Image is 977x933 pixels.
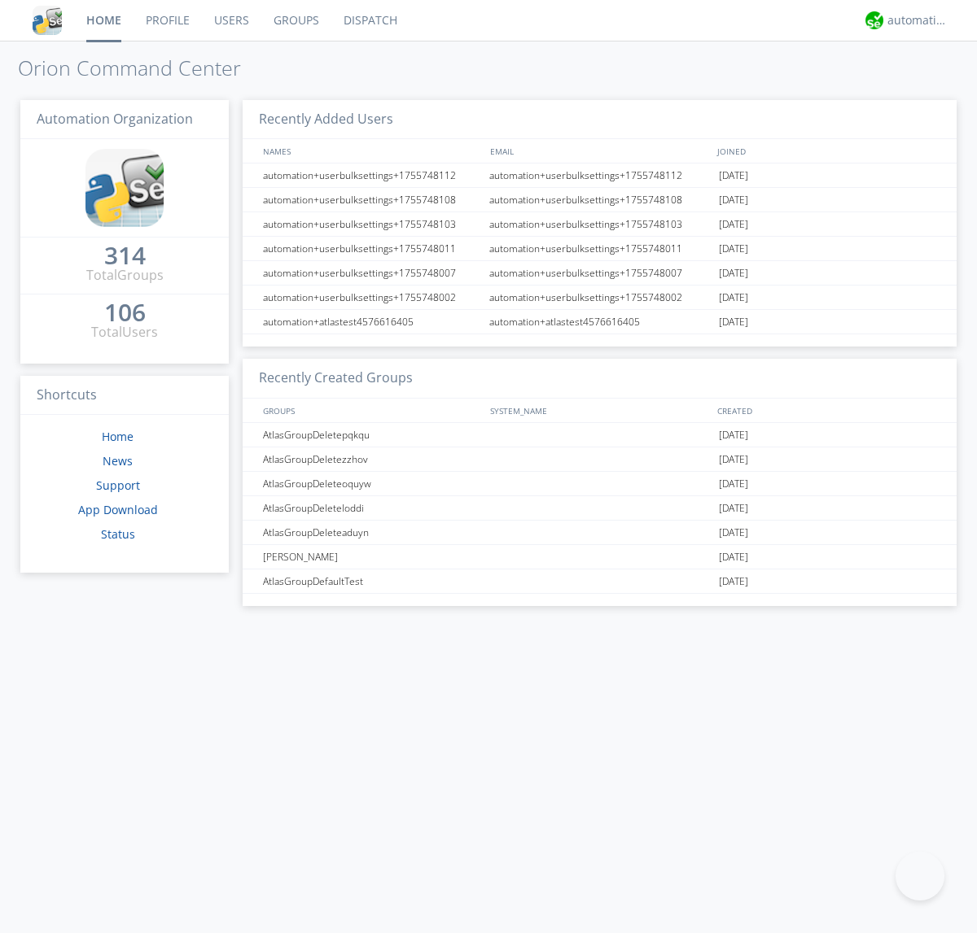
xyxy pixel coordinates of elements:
[719,496,748,521] span: [DATE]
[96,477,140,493] a: Support
[243,472,957,496] a: AtlasGroupDeleteoquyw[DATE]
[719,237,748,261] span: [DATE]
[259,286,484,309] div: automation+userbulksettings+1755748002
[259,163,484,187] div: automation+userbulksettings+1755748112
[243,496,957,521] a: AtlasGroupDeleteloddi[DATE]
[78,502,158,517] a: App Download
[719,261,748,286] span: [DATE]
[485,261,715,285] div: automation+userbulksettings+1755748007
[887,12,949,28] div: automation+atlas
[243,163,957,188] a: automation+userbulksettings+1755748112automation+userbulksettings+1755748112[DATE]
[243,100,957,140] h3: Recently Added Users
[719,472,748,496] span: [DATE]
[259,521,484,544] div: AtlasGroupDeleteaduyn
[243,188,957,212] a: automation+userbulksettings+1755748108automation+userbulksettings+1755748108[DATE]
[259,399,482,422] div: GROUPS
[865,11,883,29] img: d2d01cd9b4174d08988066c6d424eccd
[719,286,748,310] span: [DATE]
[896,852,944,900] iframe: Toggle Customer Support
[259,261,484,285] div: automation+userbulksettings+1755748007
[485,163,715,187] div: automation+userbulksettings+1755748112
[259,545,484,569] div: [PERSON_NAME]
[713,139,941,163] div: JOINED
[485,212,715,236] div: automation+userbulksettings+1755748103
[486,139,713,163] div: EMAIL
[37,110,193,128] span: Automation Organization
[485,286,715,309] div: automation+userbulksettings+1755748002
[20,376,229,416] h3: Shortcuts
[104,304,146,320] div: 106
[719,310,748,334] span: [DATE]
[103,453,133,469] a: News
[104,247,146,266] a: 314
[243,237,957,261] a: automation+userbulksettings+1755748011automation+userbulksettings+1755748011[DATE]
[259,188,484,211] div: automation+userbulksettings+1755748108
[104,247,146,264] div: 314
[259,237,484,260] div: automation+userbulksettings+1755748011
[104,304,146,323] a: 106
[259,423,484,447] div: AtlasGroupDeletepqkqu
[259,310,484,334] div: automation+atlastest4576616405
[259,447,484,471] div: AtlasGroupDeletezzhov
[719,447,748,472] span: [DATE]
[259,569,484,593] div: AtlasGroupDefaultTest
[719,163,748,188] span: [DATE]
[719,188,748,212] span: [DATE]
[719,423,748,447] span: [DATE]
[486,399,713,422] div: SYSTEM_NAME
[101,526,135,542] a: Status
[243,545,957,569] a: [PERSON_NAME][DATE]
[713,399,941,422] div: CREATED
[243,310,957,334] a: automation+atlastest4576616405automation+atlastest4576616405[DATE]
[243,447,957,472] a: AtlasGroupDeletezzhov[DATE]
[719,212,748,237] span: [DATE]
[243,569,957,594] a: AtlasGroupDefaultTest[DATE]
[259,139,482,163] div: NAMES
[86,266,164,285] div: Total Groups
[259,496,484,520] div: AtlasGroupDeleteloddi
[259,472,484,495] div: AtlasGroupDeleteoquyw
[259,212,484,236] div: automation+userbulksettings+1755748103
[243,359,957,399] h3: Recently Created Groups
[485,310,715,334] div: automation+atlastest4576616405
[243,212,957,237] a: automation+userbulksettings+1755748103automation+userbulksettings+1755748103[DATE]
[243,521,957,545] a: AtlasGroupDeleteaduyn[DATE]
[85,149,164,227] img: cddb5a64eb264b2086981ab96f4c1ba7
[485,188,715,211] div: automation+userbulksettings+1755748108
[719,521,748,545] span: [DATE]
[243,261,957,286] a: automation+userbulksettings+1755748007automation+userbulksettings+1755748007[DATE]
[91,323,158,342] div: Total Users
[719,545,748,569] span: [DATE]
[243,423,957,447] a: AtlasGroupDeletepqkqu[DATE]
[102,429,134,444] a: Home
[33,6,62,35] img: cddb5a64eb264b2086981ab96f4c1ba7
[485,237,715,260] div: automation+userbulksettings+1755748011
[719,569,748,594] span: [DATE]
[243,286,957,310] a: automation+userbulksettings+1755748002automation+userbulksettings+1755748002[DATE]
